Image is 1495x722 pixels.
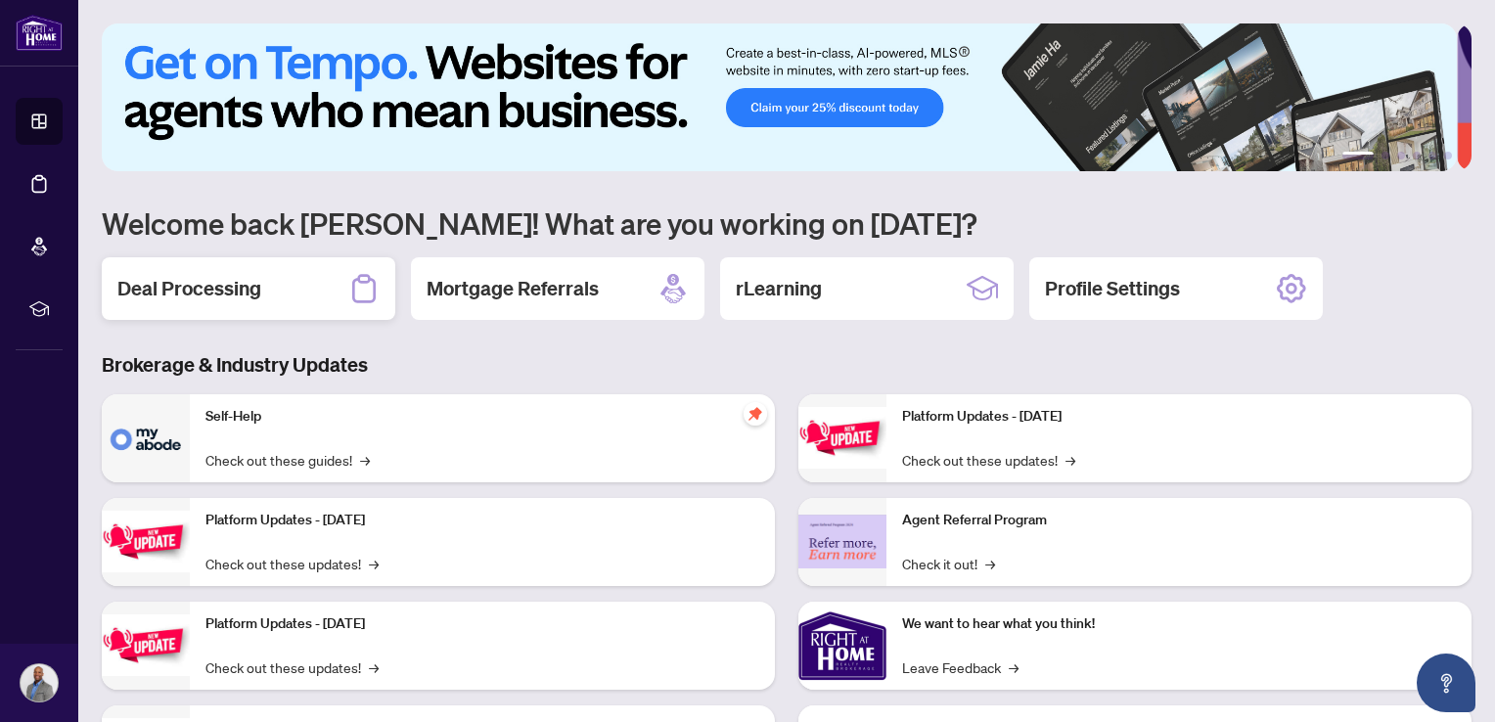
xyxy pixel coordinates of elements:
button: 6 [1444,152,1452,159]
img: logo [16,15,63,51]
span: → [360,449,370,471]
p: Platform Updates - [DATE] [205,613,759,635]
h3: Brokerage & Industry Updates [102,351,1472,379]
a: Check it out!→ [902,553,995,574]
img: Slide 0 [102,23,1457,171]
button: 4 [1413,152,1421,159]
span: → [369,553,379,574]
span: → [1009,656,1019,678]
img: Agent Referral Program [798,515,886,568]
span: → [369,656,379,678]
p: Platform Updates - [DATE] [205,510,759,531]
img: Platform Updates - September 16, 2025 [102,511,190,572]
h1: Welcome back [PERSON_NAME]! What are you working on [DATE]? [102,204,1472,242]
h2: Deal Processing [117,275,261,302]
button: 1 [1342,152,1374,159]
p: Self-Help [205,406,759,428]
a: Check out these guides!→ [205,449,370,471]
a: Check out these updates!→ [205,553,379,574]
button: 2 [1382,152,1389,159]
img: Self-Help [102,394,190,482]
h2: Profile Settings [1045,275,1180,302]
a: Check out these updates!→ [205,656,379,678]
img: We want to hear what you think! [798,602,886,690]
span: → [1065,449,1075,471]
span: pushpin [744,402,767,426]
button: 3 [1397,152,1405,159]
button: 5 [1428,152,1436,159]
a: Leave Feedback→ [902,656,1019,678]
p: Platform Updates - [DATE] [902,406,1456,428]
h2: Mortgage Referrals [427,275,599,302]
img: Platform Updates - July 21, 2025 [102,614,190,676]
p: We want to hear what you think! [902,613,1456,635]
button: Open asap [1417,654,1475,712]
img: Profile Icon [21,664,58,701]
p: Agent Referral Program [902,510,1456,531]
a: Check out these updates!→ [902,449,1075,471]
span: → [985,553,995,574]
h2: rLearning [736,275,822,302]
img: Platform Updates - June 23, 2025 [798,407,886,469]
